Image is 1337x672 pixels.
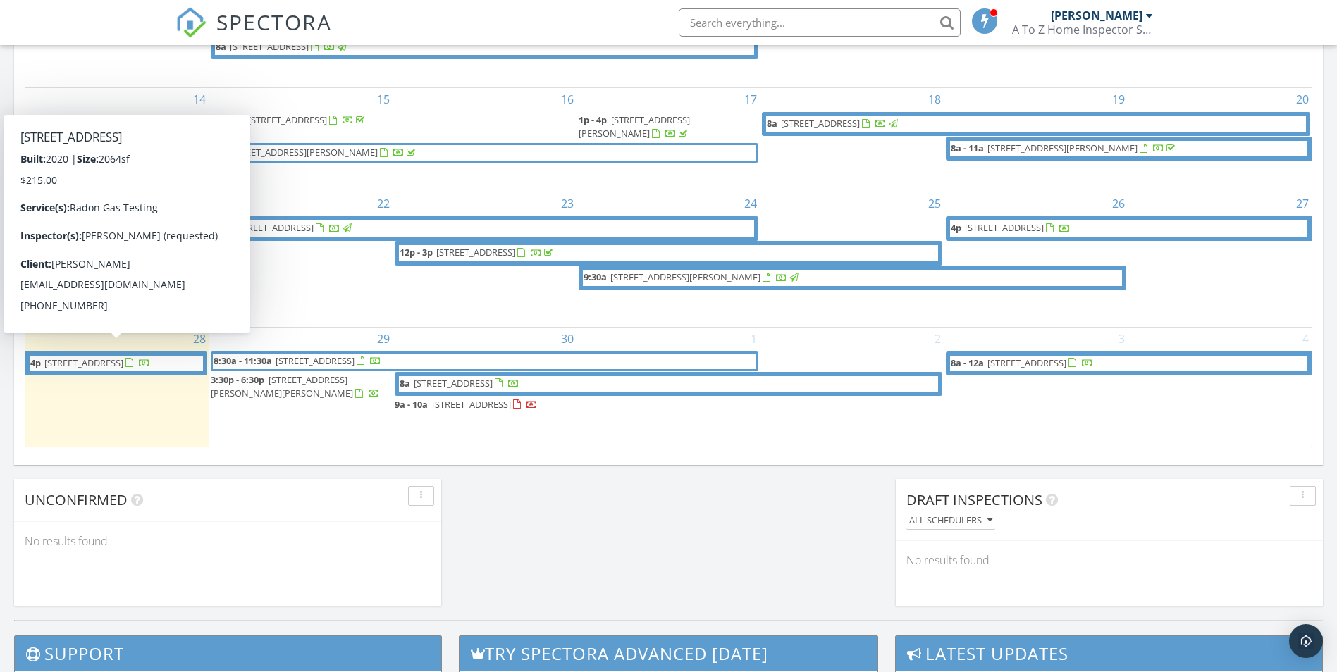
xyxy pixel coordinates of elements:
a: Go to September 25, 2025 [925,192,944,215]
span: SPECTORA [216,7,332,37]
span: 7a - 10a [211,113,244,126]
span: [STREET_ADDRESS][PERSON_NAME] [228,146,378,158]
td: Go to September 18, 2025 [760,87,944,192]
span: 8a [399,376,411,392]
div: All schedulers [909,516,992,525]
a: 10a [STREET_ADDRESS] [211,216,758,240]
a: 4p [STREET_ADDRESS] [946,216,1312,240]
div: [PERSON_NAME] [1051,8,1142,23]
td: Go to September 24, 2025 [577,192,760,327]
h3: Latest Updates [896,636,1322,671]
span: 8a [766,116,778,132]
a: 9a - 10a [STREET_ADDRESS] [395,398,538,411]
td: Go to September 21, 2025 [25,192,209,327]
a: SPECTORA [175,19,332,49]
div: No results found [896,541,1323,579]
a: 7a - 10a [STREET_ADDRESS] [211,112,391,129]
button: All schedulers [906,511,995,530]
a: 9:30a [STREET_ADDRESS][PERSON_NAME] [583,270,1122,285]
a: 9:30a [STREET_ADDRESS][PERSON_NAME] [579,266,1126,290]
a: Go to September 27, 2025 [1293,192,1312,215]
a: 8:30a - 11:30a [STREET_ADDRESS] [211,351,758,371]
a: 3:30p - 6:30p [STREET_ADDRESS][PERSON_NAME][PERSON_NAME] [211,373,380,399]
span: 8a - 12a [950,356,985,371]
a: Go to September 14, 2025 [190,88,209,111]
span: [STREET_ADDRESS][PERSON_NAME] [59,221,138,247]
a: 8a [STREET_ADDRESS] [399,376,938,392]
a: 8a - 11a [STREET_ADDRESS][PERSON_NAME] [950,141,1307,156]
a: 7a - 10a [STREET_ADDRESS] [211,113,367,126]
a: Go to September 26, 2025 [1109,192,1128,215]
span: 1p [213,145,225,161]
a: 12p - 3p [STREET_ADDRESS] [395,241,942,265]
td: Go to October 1, 2025 [577,327,760,446]
span: 3:30p - 6:30p [211,373,264,386]
span: Unconfirmed [25,490,128,509]
a: 1p [STREET_ADDRESS][PERSON_NAME] [213,145,756,161]
a: Go to October 3, 2025 [1116,328,1128,350]
td: Go to September 22, 2025 [209,192,393,327]
a: Go to September 23, 2025 [558,192,577,215]
a: 1p - 4p [STREET_ADDRESS][PERSON_NAME] [579,112,759,142]
a: Go to September 20, 2025 [1293,88,1312,111]
td: Go to September 19, 2025 [944,87,1128,192]
a: Go to September 16, 2025 [558,88,577,111]
td: Go to September 27, 2025 [1128,192,1312,327]
td: Go to September 17, 2025 [577,87,760,192]
div: Open Intercom Messenger [1289,624,1323,658]
span: 9:30a [583,270,608,285]
td: Go to October 4, 2025 [1128,327,1312,446]
span: [STREET_ADDRESS] [781,117,860,130]
td: Go to September 29, 2025 [209,327,393,446]
a: 9a - 10a [STREET_ADDRESS] [395,397,575,413]
span: [STREET_ADDRESS] [965,221,1044,234]
span: 9a - 10a [395,398,428,411]
a: Go to September 21, 2025 [190,192,209,215]
td: Go to October 2, 2025 [760,327,944,446]
span: Draft Inspections [906,490,1042,509]
td: Go to September 15, 2025 [209,87,393,192]
a: 1p - 4p [STREET_ADDRESS][PERSON_NAME] [579,113,690,139]
td: Go to September 23, 2025 [393,192,577,327]
a: Go to September 15, 2025 [374,88,393,111]
a: 8a [STREET_ADDRESS] [215,39,754,55]
a: Go to September 24, 2025 [741,192,760,215]
a: 3:30p - 6:30p [STREET_ADDRESS][PERSON_NAME][PERSON_NAME] [211,372,391,402]
a: 8a - 12a [STREET_ADDRESS] [950,356,1307,371]
a: 8a - 11a [STREET_ADDRESS][PERSON_NAME] [30,220,203,249]
span: [STREET_ADDRESS][PERSON_NAME] [987,142,1138,154]
a: 8:30a - 11:30a [STREET_ADDRESS] [213,354,756,369]
a: 8a [STREET_ADDRESS] [766,116,1306,132]
a: Go to October 2, 2025 [932,328,944,350]
td: Go to September 26, 2025 [944,192,1128,327]
a: 8a - 11a [STREET_ADDRESS][PERSON_NAME] [25,216,207,254]
span: [STREET_ADDRESS][PERSON_NAME][PERSON_NAME] [211,373,353,399]
span: [STREET_ADDRESS] [436,246,515,259]
td: Go to September 14, 2025 [25,87,209,192]
a: Go to October 4, 2025 [1300,328,1312,350]
span: 4p [950,220,962,236]
span: [STREET_ADDRESS] [44,356,123,369]
a: Go to September 18, 2025 [925,88,944,111]
span: [STREET_ADDRESS][PERSON_NAME] [610,270,760,283]
h3: Try spectora advanced [DATE] [460,636,877,671]
span: [STREET_ADDRESS] [432,398,511,411]
a: 4p [STREET_ADDRESS] [30,356,203,371]
a: 4p [STREET_ADDRESS] [25,351,207,375]
h3: Support [15,636,441,671]
a: 8a [STREET_ADDRESS] [762,112,1310,136]
td: Go to October 3, 2025 [944,327,1128,446]
span: 8a - 11a [950,141,985,156]
span: [STREET_ADDRESS] [987,356,1066,369]
td: Go to September 30, 2025 [393,327,577,446]
span: 1p - 4p [579,113,607,126]
td: Go to September 20, 2025 [1128,87,1312,192]
span: 8a - 11a [30,220,56,249]
td: Go to September 16, 2025 [393,87,577,192]
a: 8a - 11a [STREET_ADDRESS][PERSON_NAME] [946,137,1312,161]
a: Go to September 28, 2025 [190,328,209,350]
span: 10a [215,220,232,236]
a: 4p [STREET_ADDRESS] [950,220,1307,236]
a: 10a [STREET_ADDRESS] [215,220,754,236]
span: 8:30a - 11:30a [213,354,273,369]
